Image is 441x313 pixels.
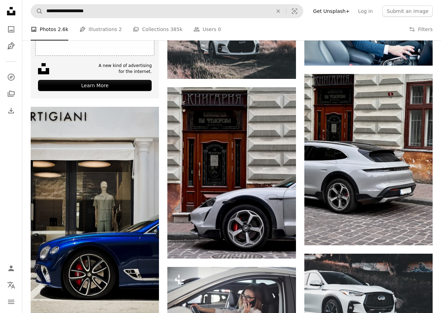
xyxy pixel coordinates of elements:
button: Filters [409,18,433,40]
a: Log in [354,6,377,17]
img: file-1631678316303-ed18b8b5cb9cimage [38,63,49,74]
a: White luxury suv parked on asphalt road. [304,293,433,299]
a: Users 0 [193,18,221,40]
span: 0 [218,25,221,33]
span: 2 [119,25,122,33]
a: Explore [4,70,18,84]
button: Search Unsplash [31,5,43,18]
a: Blue bentley parked outside a clothing store [31,218,159,224]
a: Illustrations 2 [79,18,122,40]
a: Get Unsplash+ [309,6,354,17]
button: Submit an image [382,6,433,17]
a: Collections [4,87,18,101]
a: Collections 385k [133,18,182,40]
a: Some good news. Beautiful blonde girl sitting in the new car with modern black interior. [167,306,296,313]
button: Menu [4,295,18,309]
a: Log in / Sign up [4,261,18,275]
button: Language [4,278,18,292]
button: Visual search [286,5,303,18]
a: A silver porsche suv parked in front of a building [304,156,433,163]
a: A silver sports car parked in front of a building [167,170,296,176]
a: Home — Unsplash [4,4,18,20]
a: Photos [4,22,18,36]
div: Learn More [38,80,152,91]
img: A silver porsche suv parked in front of a building [304,74,433,245]
a: Download History [4,104,18,118]
span: 385k [170,25,182,33]
span: A new kind of advertising for the internet. [99,63,152,75]
form: Find visuals sitewide [31,4,303,18]
button: Clear [271,5,286,18]
a: Illustrations [4,39,18,53]
img: A silver sports car parked in front of a building [167,87,296,259]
